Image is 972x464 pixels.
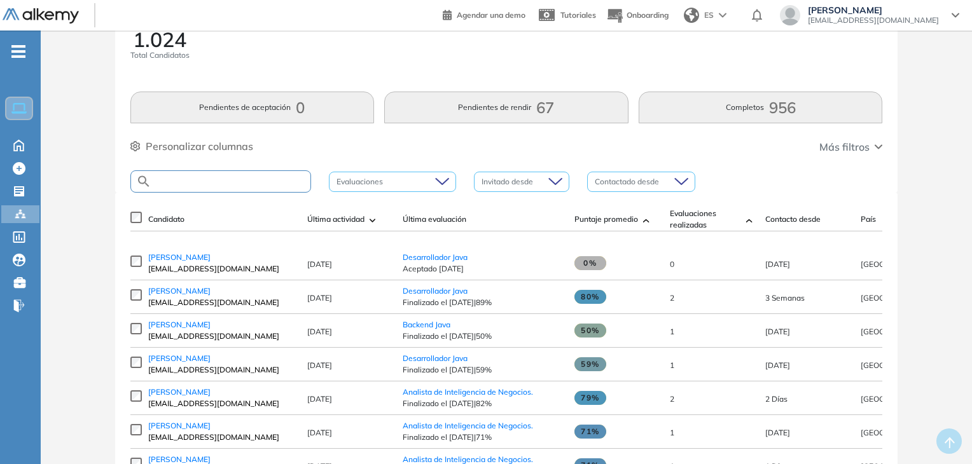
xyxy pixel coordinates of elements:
span: Agendar una demo [457,10,525,20]
span: 14-ago-2025 [765,259,790,269]
a: [PERSON_NAME] [148,252,295,263]
span: 1 [670,327,674,336]
a: Analista de Inteligencia de Negocios. [403,387,533,397]
span: [EMAIL_ADDRESS][DOMAIN_NAME] [148,398,295,409]
span: [EMAIL_ADDRESS][DOMAIN_NAME] [148,432,295,443]
a: Backend Java [403,320,450,329]
button: Completos956 [639,92,883,123]
span: [GEOGRAPHIC_DATA] [861,293,940,303]
span: [EMAIL_ADDRESS][DOMAIN_NAME] [808,15,939,25]
span: [DATE] [307,428,332,437]
span: [GEOGRAPHIC_DATA] [861,428,940,437]
span: [PERSON_NAME] [148,421,211,430]
span: [PERSON_NAME] [148,387,211,397]
span: [PERSON_NAME] [148,353,211,363]
a: Desarrollador Java [403,286,468,296]
a: Agendar una demo [443,6,525,22]
span: 2 [670,293,674,303]
span: 80% [574,290,606,304]
span: 14-ago-2025 [765,327,790,336]
span: [GEOGRAPHIC_DATA] [861,360,940,370]
span: 50% [574,324,606,338]
img: [missing "en.ARROW_ALT" translation] [746,219,753,222]
span: Más filtros [819,139,870,154]
span: Finalizado el [DATE] | 71% [403,432,562,443]
a: [PERSON_NAME] [148,353,295,364]
span: 59% [574,357,606,371]
span: Tutoriales [560,10,596,20]
img: arrow [719,13,726,18]
span: Aceptado [DATE] [403,263,562,275]
button: Pendientes de rendir67 [384,92,628,123]
span: Última evaluación [403,214,466,225]
span: Puntaje promedio [574,214,638,225]
span: Contacto desde [765,214,821,225]
span: Evaluaciones realizadas [670,208,741,231]
img: Logo [3,8,79,24]
span: Finalizado el [DATE] | 89% [403,297,562,308]
span: Última actividad [307,214,364,225]
button: Pendientes de aceptación0 [130,92,375,123]
span: País [861,214,876,225]
span: [GEOGRAPHIC_DATA] [861,394,940,404]
span: [PERSON_NAME] [808,5,939,15]
span: Personalizar columnas [146,139,253,154]
span: 71% [574,425,606,439]
a: [PERSON_NAME] [148,319,295,331]
span: [EMAIL_ADDRESS][DOMAIN_NAME] [148,331,295,342]
span: 21-jul-2025 [765,293,805,303]
span: [PERSON_NAME] [148,286,211,296]
span: 14-ago-2025 [765,360,790,370]
span: Finalizado el [DATE] | 59% [403,364,562,376]
span: [GEOGRAPHIC_DATA] [861,327,940,336]
button: Más filtros [819,139,882,154]
span: 79% [574,391,606,405]
span: ES [704,10,714,21]
img: SEARCH_ALT [136,174,151,189]
a: Desarrollador Java [403,252,468,262]
span: [DATE] [307,327,332,336]
a: [PERSON_NAME] [148,285,295,297]
span: [PERSON_NAME] [148,454,211,464]
a: [PERSON_NAME] [148,420,295,432]
span: [DATE] [307,360,332,370]
span: [PERSON_NAME] [148,252,211,262]
span: Candidato [148,214,184,225]
span: 0% [574,256,606,270]
span: 1 [670,428,674,437]
a: Analista de Inteligencia de Negocios. [403,454,533,464]
span: [DATE] [307,394,332,404]
span: Finalizado el [DATE] | 82% [403,398,562,409]
a: [PERSON_NAME] [148,386,295,398]
button: Personalizar columnas [130,139,253,154]
a: Analista de Inteligencia de Negocios. [403,421,533,430]
img: [missing "en.ARROW_ALT" translation] [643,219,649,222]
span: Onboarding [627,10,669,20]
span: Total Candidatos [130,50,190,61]
span: 0 [670,259,674,269]
i: - [11,50,25,53]
span: 1 [670,360,674,370]
span: [DATE] [307,259,332,269]
span: [EMAIL_ADDRESS][DOMAIN_NAME] [148,364,295,376]
img: world [684,8,699,23]
span: Finalizado el [DATE] | 50% [403,331,562,342]
span: [EMAIL_ADDRESS][DOMAIN_NAME] [148,263,295,275]
span: 1.024 [133,29,186,50]
span: [GEOGRAPHIC_DATA] [861,259,940,269]
span: 12-ago-2025 [765,394,788,404]
span: [DATE] [307,293,332,303]
span: 2 [670,394,674,404]
img: [missing "en.ARROW_ALT" translation] [370,219,376,222]
span: 13-ago-2025 [765,428,790,437]
span: [PERSON_NAME] [148,320,211,329]
a: Desarrollador Java [403,353,468,363]
span: [EMAIL_ADDRESS][DOMAIN_NAME] [148,297,295,308]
